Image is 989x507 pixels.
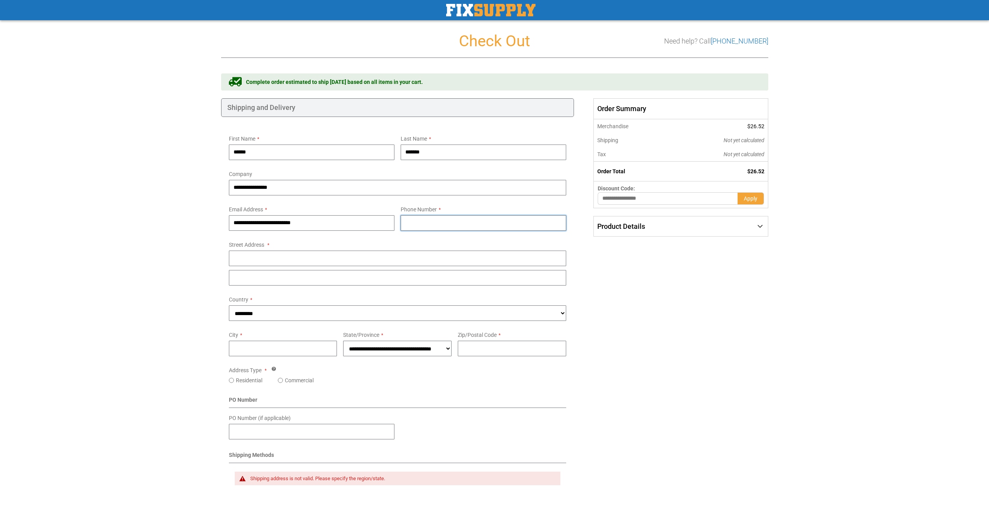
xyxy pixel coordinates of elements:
h3: Need help? Call [664,37,768,45]
div: PO Number [229,396,567,408]
span: $26.52 [747,123,764,129]
div: Shipping Methods [229,451,567,463]
span: $26.52 [747,168,764,174]
th: Tax [594,147,671,162]
span: State/Province [343,332,379,338]
span: Country [229,296,248,303]
img: Fix Industrial Supply [446,4,535,16]
span: Address Type [229,367,262,373]
span: PO Number (if applicable) [229,415,291,421]
button: Apply [738,192,764,205]
span: City [229,332,238,338]
label: Commercial [285,376,314,384]
h1: Check Out [221,33,768,50]
span: Not yet calculated [724,137,764,143]
th: Merchandise [594,119,671,133]
label: Residential [236,376,262,384]
strong: Order Total [597,168,625,174]
span: Last Name [401,136,427,142]
span: Email Address [229,206,263,213]
a: [PHONE_NUMBER] [711,37,768,45]
span: Street Address [229,242,264,248]
span: Phone Number [401,206,437,213]
div: Shipping address is not valid. Please specify the region/state. [250,476,553,482]
span: Complete order estimated to ship [DATE] based on all items in your cart. [246,78,423,86]
span: Discount Code: [598,185,635,192]
span: Zip/Postal Code [458,332,497,338]
div: Shipping and Delivery [221,98,574,117]
a: store logo [446,4,535,16]
span: Company [229,171,252,177]
span: Shipping [597,137,618,143]
span: Order Summary [593,98,768,119]
span: First Name [229,136,255,142]
span: Apply [744,195,757,202]
span: Product Details [597,222,645,230]
span: Not yet calculated [724,151,764,157]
